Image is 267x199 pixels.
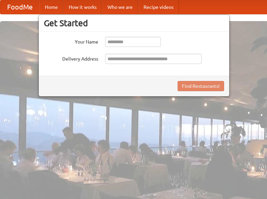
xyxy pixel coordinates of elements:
[44,18,224,28] h3: Get Started
[39,0,63,14] a: Home
[178,81,224,91] button: Find Restaurants!
[44,37,98,45] label: Your Name
[0,0,39,14] a: FoodMe
[102,0,138,14] a: Who we are
[44,54,98,62] label: Delivery Address
[63,0,102,14] a: How it works
[138,0,179,14] a: Recipe videos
